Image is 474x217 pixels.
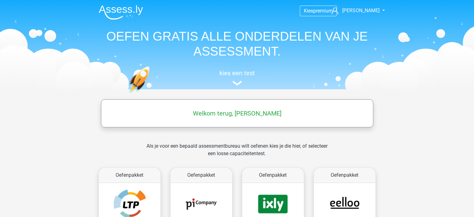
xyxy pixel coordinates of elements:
div: Als je voor een bepaald assessmentbureau wilt oefenen kies je die hier, of selecteer een losse ca... [141,142,333,165]
img: Assessly [99,5,143,20]
h5: Welkom terug, [PERSON_NAME] [104,110,370,117]
img: oefenen [128,66,174,123]
span: [PERSON_NAME] [342,7,380,13]
img: assessment [232,81,242,86]
a: kies een test [94,69,381,86]
h1: OEFEN GRATIS ALLE ONDERDELEN VAN JE ASSESSMENT. [94,29,381,59]
h5: kies een test [94,69,381,77]
a: Kiespremium [300,7,337,15]
span: Kies [304,8,313,14]
span: premium [313,8,333,14]
a: [PERSON_NAME] [329,7,380,14]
